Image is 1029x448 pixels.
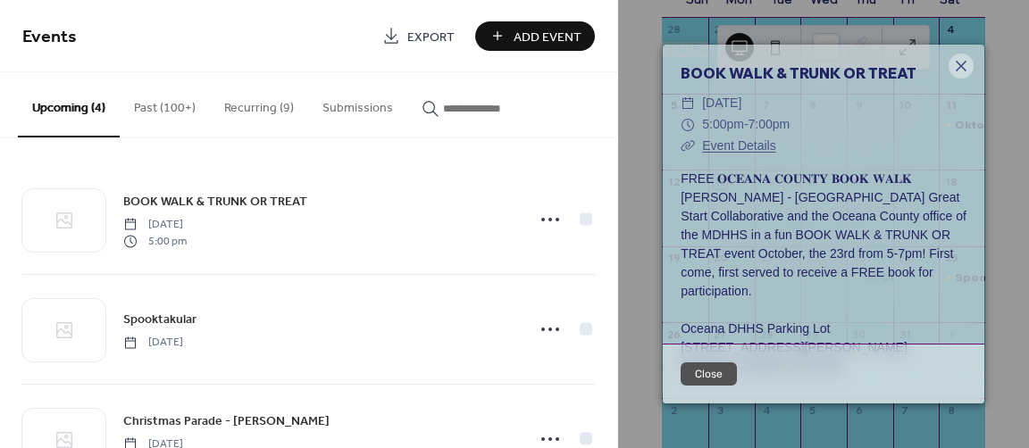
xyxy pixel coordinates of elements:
[18,72,120,137] button: Upcoming (4)
[681,93,695,114] div: ​
[702,117,744,131] span: 5:00pm
[308,72,407,136] button: Submissions
[123,193,307,212] span: BOOK WALK & TRUNK OR TREAT
[749,117,791,131] span: 7:00pm
[123,411,330,431] a: Christmas Parade - [PERSON_NAME]
[369,21,468,51] a: Export
[681,114,695,136] div: ​
[120,72,210,136] button: Past (100+)
[123,335,183,351] span: [DATE]
[702,138,775,153] a: Event Details
[123,412,330,431] span: Christmas Parade - [PERSON_NAME]
[702,93,741,114] span: [DATE]
[681,64,916,82] a: BOOK WALK & TRUNK OR TREAT
[123,217,187,233] span: [DATE]
[744,117,749,131] span: -
[210,72,308,136] button: Recurring (9)
[22,20,77,54] span: Events
[123,309,197,329] a: Spooktakular
[123,311,197,329] span: Spooktakular
[681,362,737,386] button: Close
[681,136,695,157] div: ​
[123,191,307,212] a: BOOK WALK & TRUNK OR TREAT
[663,170,984,376] div: FREE 𝐎𝐂𝐄𝐀𝐍𝐀 𝐂𝐎𝐔𝐍𝐓𝐘 𝐁𝐎𝐎𝐊 𝐖𝐀𝐋𝐊 [PERSON_NAME] - [GEOGRAPHIC_DATA] Great Start Collaborative and the ...
[407,28,455,46] span: Export
[475,21,595,51] button: Add Event
[123,233,187,249] span: 5:00 pm
[514,28,581,46] span: Add Event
